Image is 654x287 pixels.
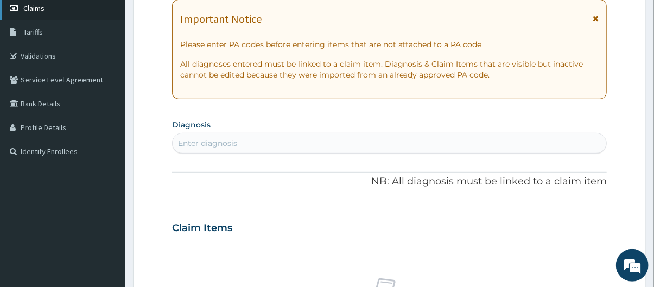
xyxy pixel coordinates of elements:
p: All diagnoses entered must be linked to a claim item. Diagnosis & Claim Items that are visible bu... [180,59,599,80]
label: Diagnosis [172,119,211,130]
div: Enter diagnosis [178,138,237,149]
div: Chat with us now [56,61,182,75]
span: Tariffs [23,27,43,37]
h1: Important Notice [180,13,262,25]
span: We're online! [63,79,150,188]
p: Please enter PA codes before entering items that are not attached to a PA code [180,39,599,50]
h3: Claim Items [172,222,232,234]
img: d_794563401_company_1708531726252_794563401 [20,54,44,81]
p: NB: All diagnosis must be linked to a claim item [172,175,607,189]
textarea: Type your message and hit 'Enter' [5,181,207,219]
span: Claims [23,3,45,13]
div: Minimize live chat window [178,5,204,31]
